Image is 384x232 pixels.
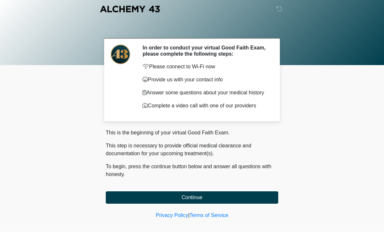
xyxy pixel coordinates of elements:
[143,89,268,97] p: Answer some questions about your medical history
[188,212,189,218] a: |
[156,212,188,218] a: Privacy Policy
[143,102,268,110] p: Complete a video call with one of our providers
[99,5,160,13] img: Alchemy 43 Logo
[106,191,278,204] button: Continue
[143,76,268,84] p: Provide us with your contact info
[143,45,268,57] h2: In order to conduct your virtual Good Faith Exam, please complete the following steps:
[143,63,268,71] p: Please connect to Wi-Fi now
[101,23,283,35] h1: ‎ ‎ ‎ ‎
[111,45,130,64] img: Agent Avatar
[189,212,228,218] a: Terms of Service
[106,142,278,157] p: This step is necessary to provide official medical clearance and documentation for your upcoming ...
[106,129,278,137] p: This is the beginning of your virtual Good Faith Exam.
[106,163,278,178] p: To begin, press the continue button below and answer all questions with honesty.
